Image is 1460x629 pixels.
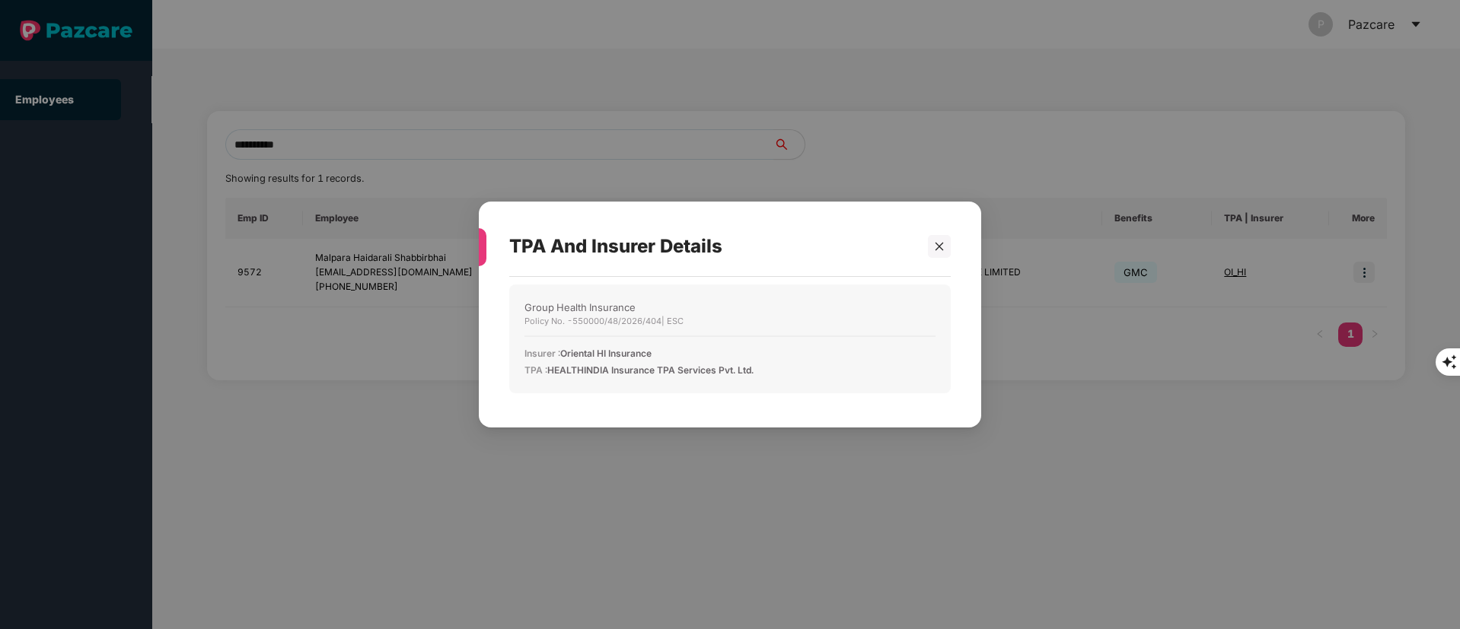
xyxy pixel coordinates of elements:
span: Insurer : [524,348,560,359]
span: close [934,240,945,251]
div: Policy No. - 550000/48/2026/404 | ESC [524,315,936,328]
span: Oriental HI Insurance [560,348,652,359]
div: TPA And Insurer Details [509,217,914,276]
div: Group Health Insurance [524,300,936,315]
span: TPA : [524,364,547,376]
span: HEALTHINDIA Insurance TPA Services Pvt. Ltd. [547,364,754,376]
